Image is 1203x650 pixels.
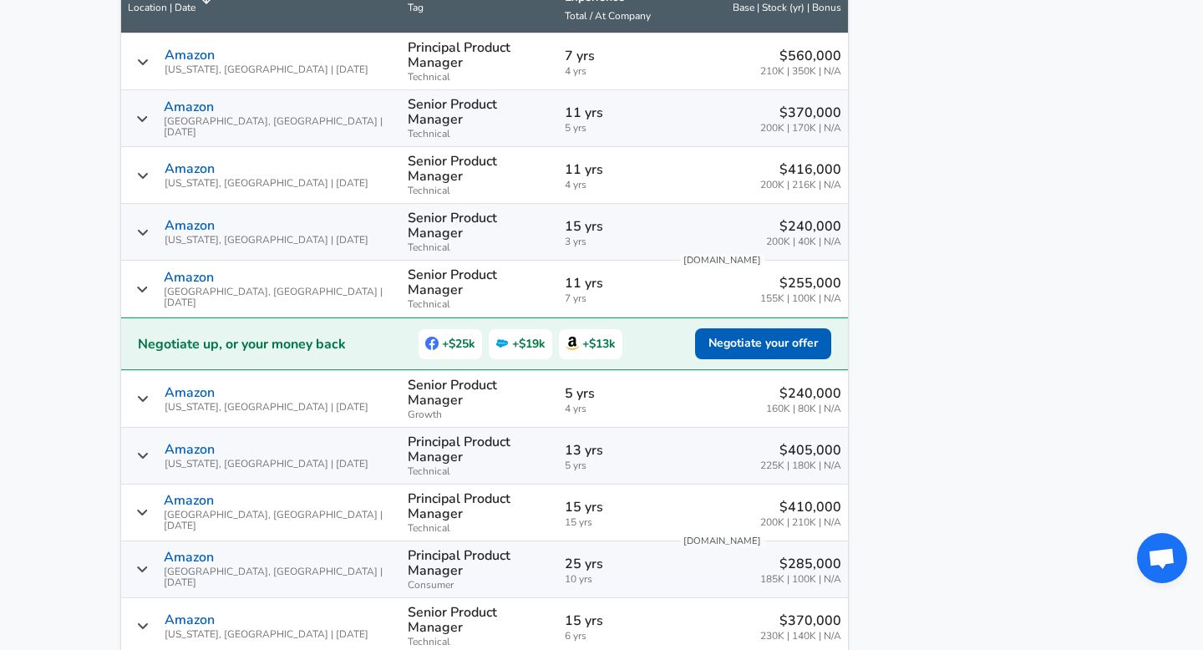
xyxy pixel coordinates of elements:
[164,116,395,138] span: [GEOGRAPHIC_DATA], [GEOGRAPHIC_DATA] | [DATE]
[419,329,482,359] span: +$25k
[408,242,551,253] span: Technical
[565,574,665,585] span: 10 yrs
[695,328,831,359] button: Negotiate your offer
[164,510,395,531] span: [GEOGRAPHIC_DATA], [GEOGRAPHIC_DATA] | [DATE]
[760,66,841,77] span: 210K | 350K | N/A
[408,605,551,635] p: Senior Product Manager
[760,160,841,180] p: $416,000
[408,299,551,310] span: Technical
[565,293,665,304] span: 7 yrs
[408,267,551,297] p: Senior Product Manager
[565,273,665,293] p: 11 yrs
[760,123,841,134] span: 200K | 170K | N/A
[1137,533,1187,583] div: Open chat
[165,178,368,189] span: [US_STATE], [GEOGRAPHIC_DATA] | [DATE]
[165,459,368,470] span: [US_STATE], [GEOGRAPHIC_DATA] | [DATE]
[766,216,841,236] p: $240,000
[566,337,579,350] img: Amazon
[760,440,841,460] p: $405,000
[766,383,841,404] p: $240,000
[164,550,214,565] p: Amazon
[408,580,551,591] span: Consumer
[489,329,552,359] span: +$19k
[760,103,841,123] p: $370,000
[760,611,841,631] p: $370,000
[408,40,551,70] p: Principal Product Manager
[164,99,214,114] p: Amazon
[408,97,551,127] p: Senior Product Manager
[565,460,665,471] span: 5 yrs
[760,497,841,517] p: $410,000
[760,46,841,66] p: $560,000
[565,440,665,460] p: 13 yrs
[565,180,665,190] span: 4 yrs
[165,48,215,63] p: Amazon
[408,548,551,578] p: Principal Product Manager
[565,517,665,528] span: 15 yrs
[565,123,665,134] span: 5 yrs
[165,402,368,413] span: [US_STATE], [GEOGRAPHIC_DATA] | [DATE]
[565,216,665,236] p: 15 yrs
[128,1,195,14] span: Location | Date
[565,404,665,414] span: 4 yrs
[165,385,215,400] p: Amazon
[121,317,848,370] a: Negotiate up, or your money backFacebook+$25kSalesforce+$19kAmazon+$13kNegotiate your offer
[408,1,424,14] span: Tag
[565,554,665,574] p: 25 yrs
[565,103,665,123] p: 11 yrs
[408,129,551,140] span: Technical
[425,337,439,350] img: Facebook
[165,442,215,457] p: Amazon
[164,287,395,308] span: [GEOGRAPHIC_DATA], [GEOGRAPHIC_DATA] | [DATE]
[565,160,665,180] p: 11 yrs
[165,64,368,75] span: [US_STATE], [GEOGRAPHIC_DATA] | [DATE]
[760,273,841,293] p: $255,000
[165,235,368,246] span: [US_STATE], [GEOGRAPHIC_DATA] | [DATE]
[565,66,665,77] span: 4 yrs
[766,404,841,414] span: 160K | 80K | N/A
[408,211,551,241] p: Senior Product Manager
[408,523,551,534] span: Technical
[165,161,215,176] p: Amazon
[760,574,841,585] span: 185K | 100K | N/A
[408,491,551,521] p: Principal Product Manager
[165,218,215,233] p: Amazon
[708,333,818,354] span: Negotiate your offer
[565,9,651,23] span: Total / At Company
[164,270,214,285] p: Amazon
[164,566,395,588] span: [GEOGRAPHIC_DATA], [GEOGRAPHIC_DATA] | [DATE]
[565,497,665,517] p: 15 yrs
[760,554,841,574] p: $285,000
[760,517,841,528] span: 200K | 210K | N/A
[760,293,841,304] span: 155K | 100K | N/A
[565,383,665,404] p: 5 yrs
[565,631,665,642] span: 6 yrs
[138,334,346,354] h2: Negotiate up, or your money back
[408,434,551,465] p: Principal Product Manager
[408,466,551,477] span: Technical
[408,409,551,420] span: Growth
[760,460,841,471] span: 225K | 180K | N/A
[408,378,551,408] p: Senior Product Manager
[408,637,551,647] span: Technical
[565,611,665,631] p: 15 yrs
[165,612,215,627] p: Amazon
[565,46,665,66] p: 7 yrs
[559,329,622,359] span: +$13k
[565,236,665,247] span: 3 yrs
[766,236,841,247] span: 200K | 40K | N/A
[408,72,551,83] span: Technical
[733,1,841,14] span: Base | Stock (yr) | Bonus
[760,631,841,642] span: 230K | 140K | N/A
[165,629,368,640] span: [US_STATE], [GEOGRAPHIC_DATA] | [DATE]
[408,154,551,184] p: Senior Product Manager
[164,493,214,508] p: Amazon
[495,337,509,350] img: Salesforce
[408,185,551,196] span: Technical
[760,180,841,190] span: 200K | 216K | N/A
